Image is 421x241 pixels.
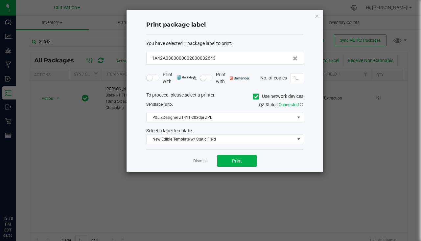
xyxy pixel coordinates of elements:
[152,55,216,62] span: 1A42A0300000002000032643
[216,71,250,85] span: Print with
[259,102,303,107] span: QZ Status:
[147,135,295,144] span: New Edible Template w/ Static Field
[163,71,197,85] span: Print with
[193,158,207,164] a: Dismiss
[146,102,173,107] span: Send to:
[146,41,231,46] span: You have selected 1 package label to print
[232,158,242,164] span: Print
[147,113,295,122] span: P&L ZDesigner ZT411-203dpi ZPL
[141,92,308,101] div: To proceed, please select a printer.
[260,75,287,80] span: No. of copies
[253,93,303,100] label: Use network devices
[7,188,26,208] iframe: Resource center
[141,127,308,134] div: Select a label template.
[279,102,299,107] span: Connected
[217,155,257,167] button: Print
[155,102,168,107] span: label(s)
[146,40,303,47] div: :
[146,21,303,29] h4: Print package label
[230,77,250,80] img: bartender.png
[176,75,197,80] img: mark_magic_cybra.png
